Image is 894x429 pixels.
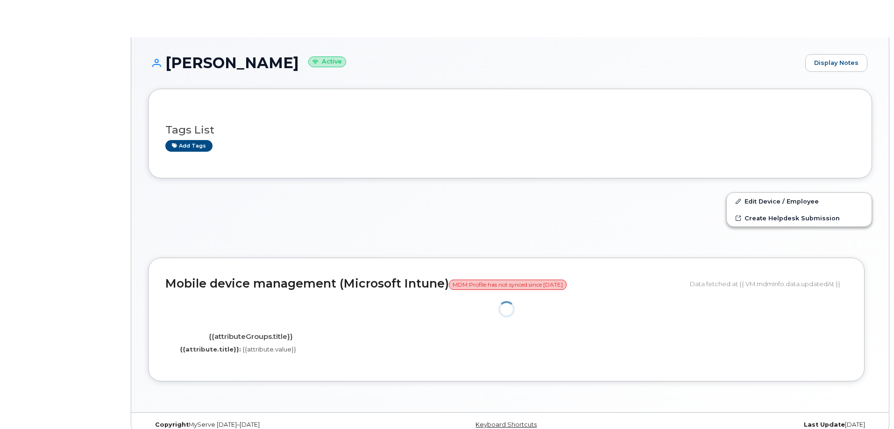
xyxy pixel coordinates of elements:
[449,280,567,290] span: MDM Profile has not synced since [DATE]
[180,345,241,354] label: {{attribute.title}}:
[148,55,801,71] h1: [PERSON_NAME]
[155,421,189,428] strong: Copyright
[148,421,390,429] div: MyServe [DATE]–[DATE]
[165,140,213,152] a: Add tags
[804,421,845,428] strong: Last Update
[165,124,855,136] h3: Tags List
[805,54,867,72] a: Display Notes
[690,275,847,293] div: Data fetched at {{ VM.mdmInfo.data.updatedAt }}
[631,421,872,429] div: [DATE]
[308,56,346,67] small: Active
[172,333,329,341] h4: {{attributeGroups.title}}
[727,210,872,226] a: Create Helpdesk Submission
[727,193,872,210] a: Edit Device / Employee
[242,345,296,353] span: {{attribute.value}}
[475,421,537,428] a: Keyboard Shortcuts
[165,277,683,290] h2: Mobile device management (Microsoft Intune)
